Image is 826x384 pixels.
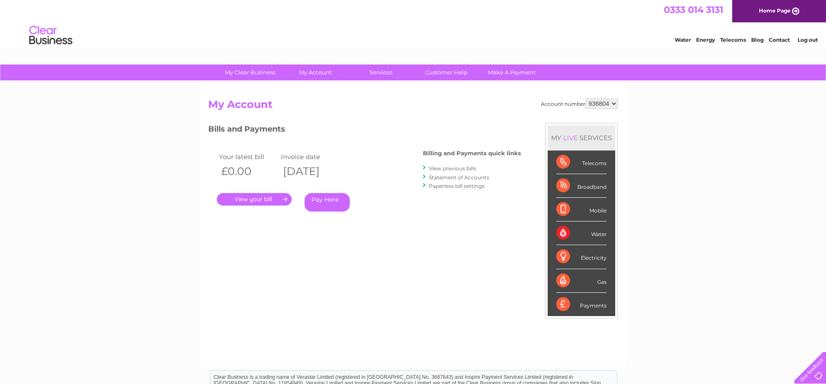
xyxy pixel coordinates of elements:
div: Payments [556,293,607,316]
a: . [217,193,292,206]
div: MY SERVICES [548,126,615,150]
a: My Clear Business [215,65,286,80]
a: Blog [751,37,764,43]
img: logo.png [29,22,73,49]
div: Water [556,221,607,245]
a: Contact [769,37,790,43]
a: Services [345,65,416,80]
th: £0.00 [217,163,279,180]
a: My Account [280,65,351,80]
a: Statement of Accounts [429,174,489,181]
td: Your latest bill [217,151,279,163]
div: Mobile [556,198,607,221]
th: [DATE] [279,163,341,180]
div: LIVE [561,134,579,142]
div: Electricity [556,245,607,269]
a: View previous bills [429,165,476,172]
a: Energy [696,37,715,43]
a: Customer Help [411,65,482,80]
h2: My Account [208,98,618,115]
a: Telecoms [720,37,746,43]
a: Make A Payment [476,65,547,80]
a: 0333 014 3131 [664,4,723,15]
a: Paperless bill settings [429,183,484,189]
a: Log out [798,37,818,43]
div: Gas [556,269,607,293]
div: Clear Business is a trading name of Verastar Limited (registered in [GEOGRAPHIC_DATA] No. 3667643... [210,5,617,42]
h3: Bills and Payments [208,123,521,138]
a: Pay Here [305,193,350,212]
div: Account number [541,98,618,109]
td: Invoice date [279,151,341,163]
h4: Billing and Payments quick links [423,150,521,157]
div: Broadband [556,174,607,198]
div: Telecoms [556,151,607,174]
a: Water [675,37,691,43]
